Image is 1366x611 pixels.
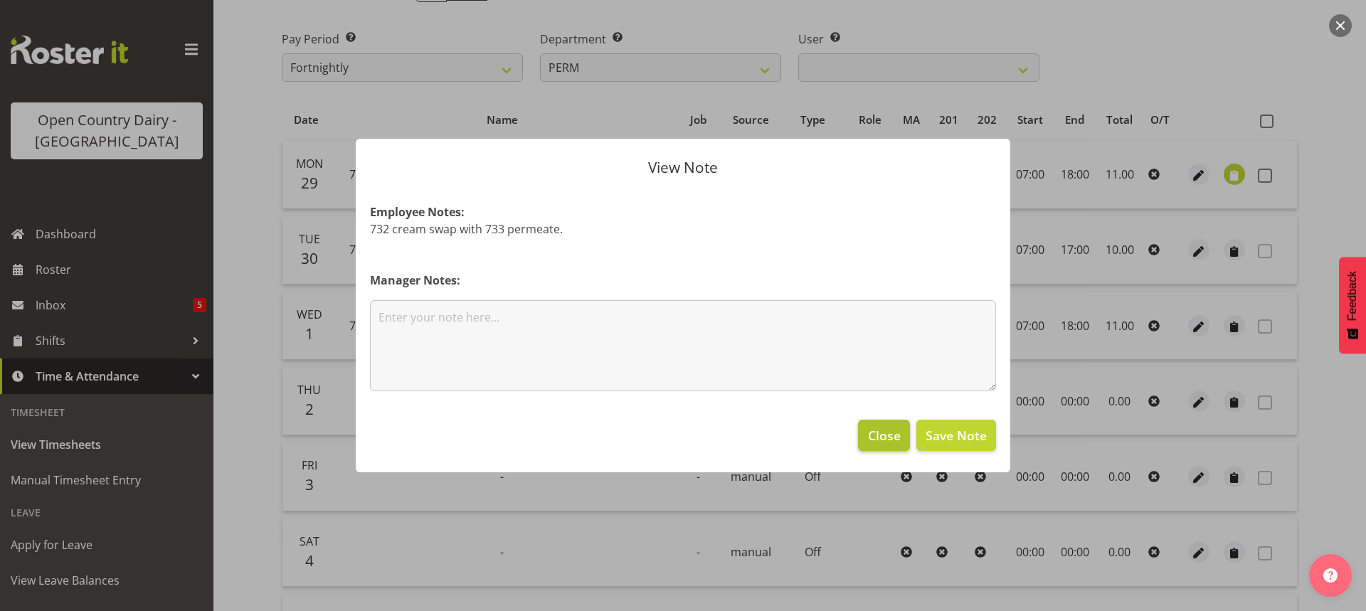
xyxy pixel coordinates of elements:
button: Feedback - Show survey [1339,257,1366,354]
button: Close [858,420,909,451]
h4: Manager Notes: [370,272,996,289]
p: View Note [370,160,996,175]
span: Feedback [1346,271,1359,321]
button: Save Note [916,420,996,451]
span: Save Note [926,426,987,445]
p: 732 cream swap with 733 permeate. [370,221,996,238]
h4: Employee Notes: [370,203,996,221]
img: help-xxl-2.png [1323,568,1338,583]
span: Close [868,426,901,445]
